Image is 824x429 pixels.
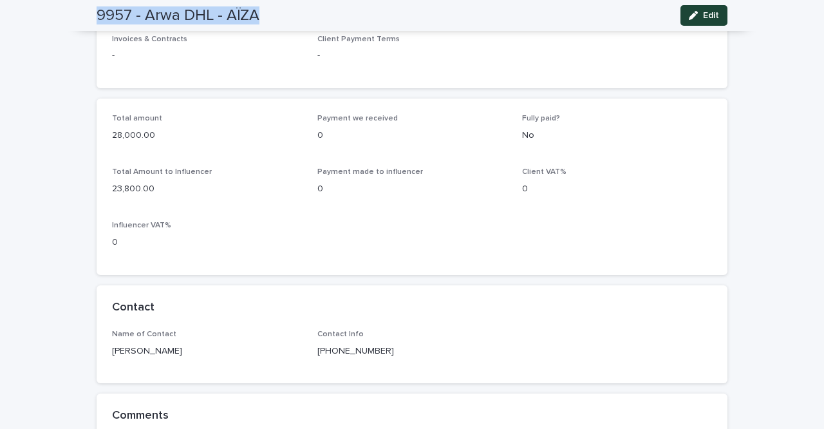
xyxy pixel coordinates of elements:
[522,168,566,176] span: Client VAT%
[112,49,302,62] p: -
[317,129,507,142] p: 0
[317,347,394,356] a: ‪[PHONE_NUMBER]‬
[522,115,560,122] span: Fully paid?
[112,129,302,142] p: 28,000.00
[703,11,719,20] span: Edit
[317,182,507,196] p: 0
[112,182,302,196] p: 23,800.00
[112,409,169,423] h2: Comments
[317,330,364,338] span: Contact Info
[112,115,162,122] span: Total amount
[680,5,727,26] button: Edit
[522,129,712,142] p: No
[317,35,400,43] span: Client Payment Terms
[112,330,176,338] span: Name of Contact
[97,6,259,25] h2: 9957 - Arwa DHL - AÏZA
[317,115,398,122] span: Payment we received
[317,49,507,62] p: -
[112,236,302,249] p: 0
[317,168,423,176] span: Payment made to influencer
[112,222,171,229] span: Influencer VAT%
[112,345,302,358] p: [PERSON_NAME]
[112,35,187,43] span: Invoices & Contracts
[112,168,212,176] span: Total Amount to Influencer
[522,182,712,196] p: 0
[112,301,154,315] h2: Contact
